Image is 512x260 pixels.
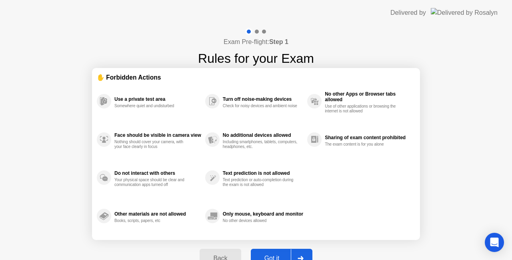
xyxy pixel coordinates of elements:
[431,8,498,17] img: Delivered by Rosalyn
[223,140,298,149] div: Including smartphones, tablets, computers, headphones, etc.
[325,104,400,114] div: Use of other applications or browsing the internet is not allowed
[325,91,411,102] div: No other Apps or Browser tabs allowed
[223,104,298,108] div: Check for noisy devices and ambient noise
[223,178,298,187] div: Text prediction or auto-completion during the exam is not allowed
[223,218,298,223] div: No other devices allowed
[224,37,288,47] h4: Exam Pre-flight:
[114,211,201,217] div: Other materials are not allowed
[114,178,190,187] div: Your physical space should be clear and communication apps turned off
[223,132,303,138] div: No additional devices allowed
[114,170,201,176] div: Do not interact with others
[269,38,288,45] b: Step 1
[114,96,201,102] div: Use a private test area
[114,132,201,138] div: Face should be visible in camera view
[97,73,415,82] div: ✋ Forbidden Actions
[114,218,190,223] div: Books, scripts, papers, etc
[485,233,504,252] div: Open Intercom Messenger
[223,211,303,217] div: Only mouse, keyboard and monitor
[114,104,190,108] div: Somewhere quiet and undisturbed
[325,142,400,147] div: The exam content is for you alone
[223,96,303,102] div: Turn off noise-making devices
[325,135,411,140] div: Sharing of exam content prohibited
[223,170,303,176] div: Text prediction is not allowed
[390,8,426,18] div: Delivered by
[114,140,190,149] div: Nothing should cover your camera, with your face clearly in focus
[198,49,314,68] h1: Rules for your Exam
